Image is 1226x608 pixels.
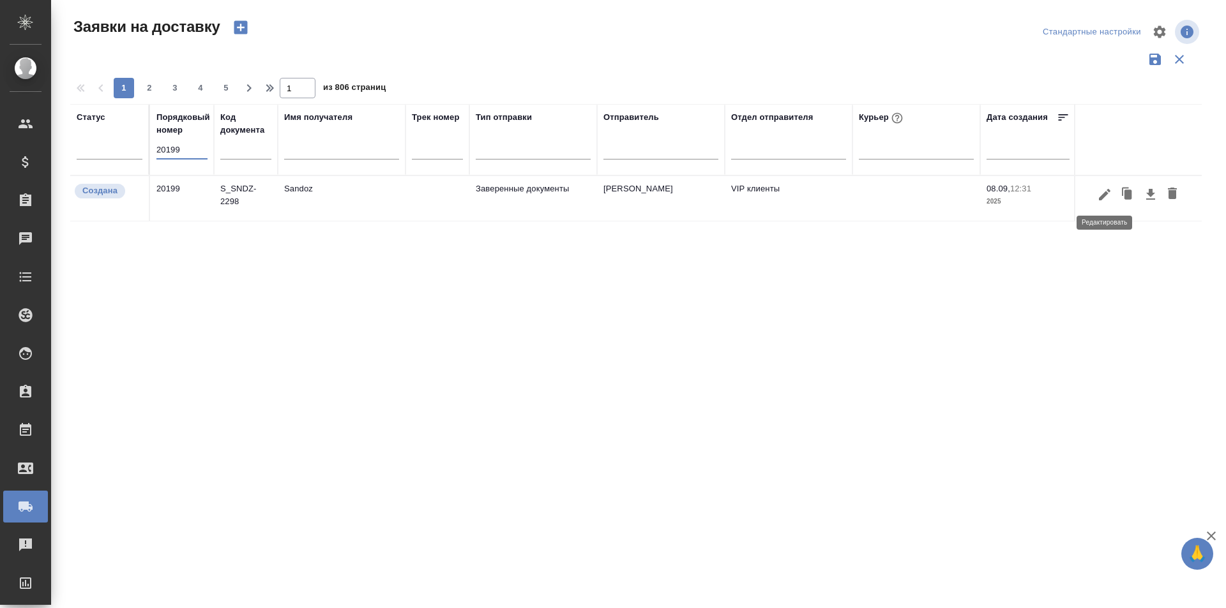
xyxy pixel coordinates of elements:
[139,82,160,94] span: 2
[220,111,271,137] div: Код документа
[216,82,236,94] span: 5
[1175,20,1202,44] span: Посмотреть информацию
[725,176,852,221] td: VIP клиенты
[190,82,211,94] span: 4
[603,111,659,124] div: Отправитель
[1116,182,1140,207] button: Клонировать
[1143,47,1167,71] button: Сохранить фильтры
[225,17,256,38] button: Создать
[476,111,532,124] div: Тип отправки
[597,176,725,221] td: [PERSON_NAME]
[859,110,905,126] div: Курьер
[1140,182,1162,207] button: Скачать
[216,78,236,98] button: 5
[1010,184,1031,193] p: 12:31
[165,82,185,94] span: 3
[77,111,105,124] div: Статус
[139,78,160,98] button: 2
[156,111,210,137] div: Порядковый номер
[1144,17,1175,47] span: Настроить таблицу
[214,176,278,221] td: S_SNDZ-2298
[284,111,352,124] div: Имя получателя
[412,111,460,124] div: Трек номер
[987,111,1048,124] div: Дата создания
[987,184,1010,193] p: 08.09,
[73,182,142,200] div: Новая заявка, еще не передана в работу
[165,78,185,98] button: 3
[469,176,597,221] td: Заверенные документы
[987,195,1070,208] p: 2025
[1040,22,1144,42] div: split button
[278,176,405,221] td: Sandoz
[150,176,214,221] td: 20199
[1186,540,1208,567] span: 🙏
[1181,538,1213,570] button: 🙏
[889,110,905,126] button: При выборе курьера статус заявки автоматически поменяется на «Принята»
[1162,182,1183,207] button: Удалить
[190,78,211,98] button: 4
[323,80,386,98] span: из 806 страниц
[1167,47,1192,71] button: Сбросить фильтры
[82,184,117,197] p: Создана
[70,17,220,37] span: Заявки на доставку
[731,111,813,124] div: Отдел отправителя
